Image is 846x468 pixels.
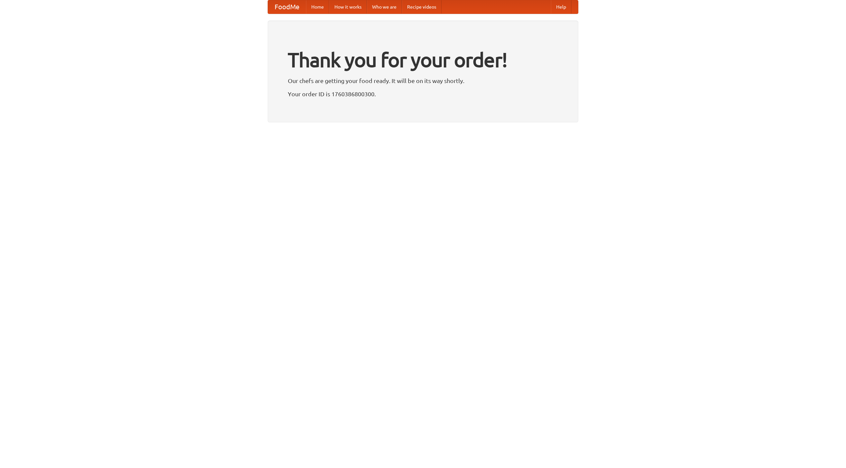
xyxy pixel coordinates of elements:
h1: Thank you for your order! [288,44,558,76]
a: FoodMe [268,0,306,14]
a: How it works [329,0,367,14]
a: Who we are [367,0,402,14]
p: Your order ID is 1760386800300. [288,89,558,99]
a: Recipe videos [402,0,442,14]
p: Our chefs are getting your food ready. It will be on its way shortly. [288,76,558,86]
a: Help [551,0,571,14]
a: Home [306,0,329,14]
